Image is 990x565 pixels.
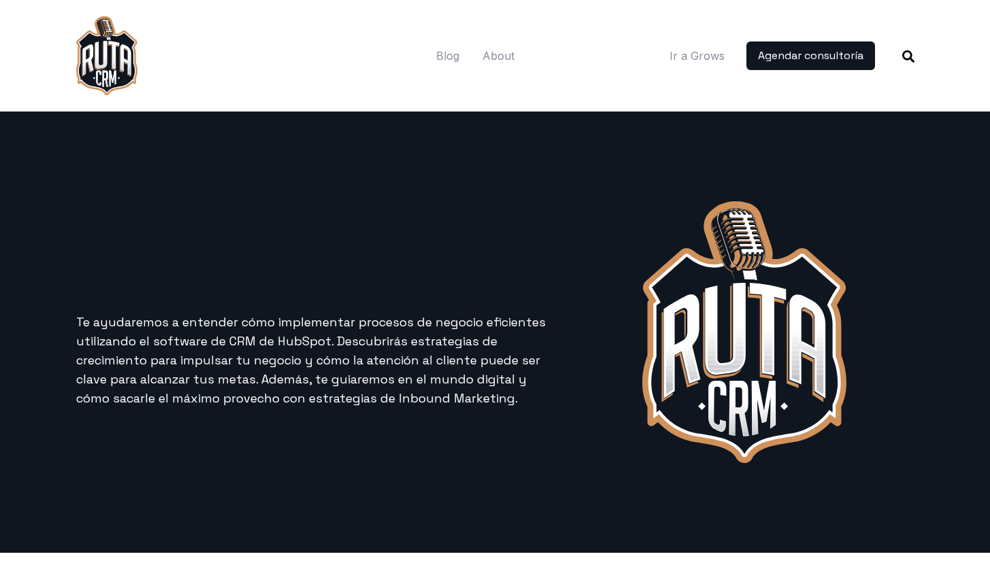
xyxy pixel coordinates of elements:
p: Te ayudaremos a entender cómo implementar procesos de negocio eficientes utilizando el software d... [76,313,559,408]
a: Ir a Grows [670,48,725,64]
img: rutacrm-logo [76,16,137,95]
nav: Main menu [436,44,514,68]
a: Agendar consultoría [746,41,875,70]
img: rutacrm-logo [642,201,846,463]
a: About [482,44,514,68]
a: Blog [436,44,459,68]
